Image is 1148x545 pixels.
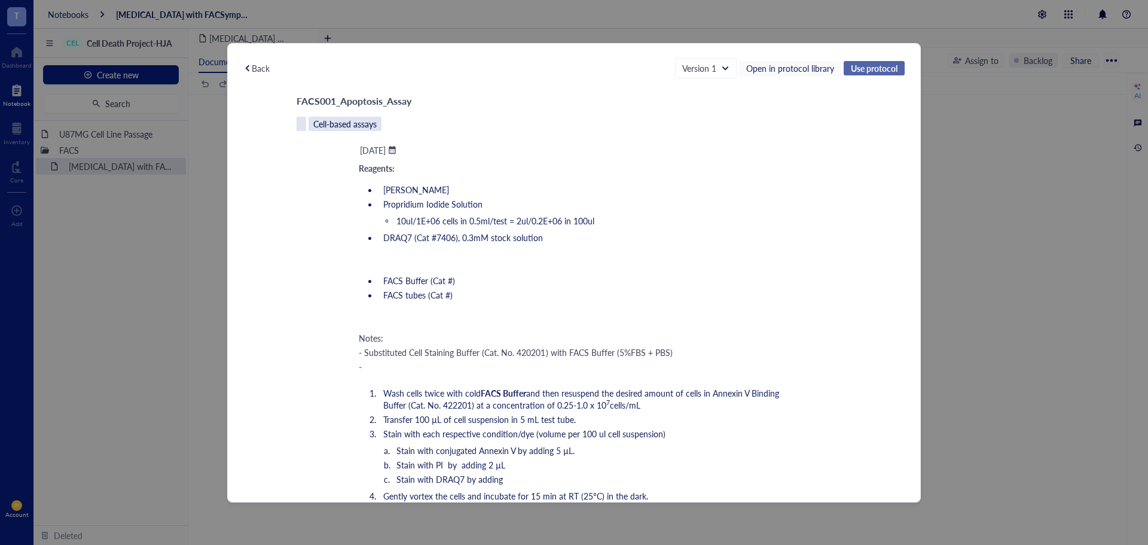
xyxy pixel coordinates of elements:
[396,459,505,471] span: Stain with PI by adding 2 µL
[851,63,897,74] span: Use protocol
[383,387,481,399] span: Wash cells twice with cold
[739,61,841,75] button: Open in protocol library
[297,93,411,109] div: FACS001_Apoptosis_Assay
[359,162,395,174] span: Reagents:
[383,413,576,425] span: Transfer 100 µL of cell suspension in 5 mL test tube.
[396,215,594,227] span: 10ul/1E+06 cells in 0.5ml/test = 2ul/0.2E+06 in 100ul
[359,332,383,344] span: Notes:
[309,117,381,131] span: Cell-based assays
[383,490,648,502] span: Gently vortex the cells and incubate for 15 min at RT (25°C) in the dark.
[682,63,727,74] span: Version 1
[606,398,610,407] span: 7
[396,473,503,485] span: Stain with DRAQ7 by adding
[383,428,665,440] span: Stain with each respective condition/dye (volume per 100 ul cell suspension)
[359,346,673,358] span: - Substituted Cell Staining Buffer (Cat. No. 420201) with FACS Buffer (5%FBS + PBS)
[383,275,455,287] span: FACS Buffer (Cat #)
[383,289,453,301] span: FACS tubes (Cat #)
[383,184,449,196] span: [PERSON_NAME]
[610,399,640,411] span: cells/mL
[396,444,575,456] span: Stain with conjugated Annexin V by adding 5 µL.
[252,63,270,74] div: Back
[359,361,362,373] span: -
[481,387,526,399] span: FACS Buffer
[746,63,834,74] span: Open in protocol library
[383,387,781,411] span: and then resuspend the desired amount of cells in Annexin V Binding Buffer (Cat. No. 422201) at a...
[383,232,543,243] span: DRAQ7 (Cat #7406), 0.3mM stock solution
[844,61,905,75] button: Use protocol
[383,198,483,210] span: Propridium Iodide Solution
